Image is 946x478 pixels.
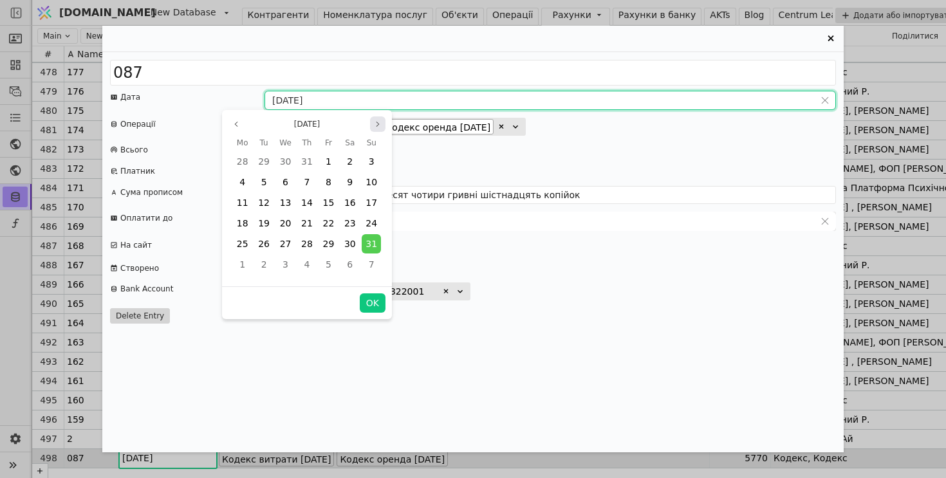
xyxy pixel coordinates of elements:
[339,151,360,172] div: 02 Aug 2025
[120,143,148,156] div: Всього
[260,135,268,151] span: Tu
[322,218,334,228] span: 22
[339,134,360,151] div: Saturday
[228,116,244,132] button: Previous month
[339,234,360,254] div: 30 Aug 2025
[296,254,317,275] div: 04 Sep 2025
[120,262,159,275] div: Створено
[253,213,274,234] div: 19 Aug 2025
[232,134,253,151] div: Monday
[296,234,317,254] div: 28 Aug 2025
[258,156,270,167] span: 29
[344,239,356,249] span: 30
[301,198,313,208] span: 14
[265,212,815,230] input: dd.MM.yyyy
[279,135,292,151] span: We
[366,177,377,187] span: 10
[120,282,173,295] div: Bank Account
[821,217,830,226] button: Clear
[120,91,140,104] div: Дата
[120,239,152,252] div: На сайт
[369,156,375,167] span: 3
[265,91,815,109] input: dd.MM.yyyy
[304,259,310,270] span: 4
[304,177,310,187] span: 7
[821,96,830,105] svg: close
[345,135,355,151] span: Sa
[369,259,375,270] span: 7
[280,198,292,208] span: 13
[102,26,844,452] div: Entry Card
[275,234,296,254] div: 27 Aug 2025
[322,198,334,208] span: 15
[258,198,270,208] span: 12
[347,156,353,167] span: 2
[253,254,274,275] div: 02 Sep 2025
[318,192,339,213] div: 15 Aug 2025
[382,119,494,134] div: Кодекс оренда [DATE]
[366,218,377,228] span: 24
[301,156,313,167] span: 31
[361,134,382,151] div: Sunday
[296,134,317,151] div: Thursday
[280,239,292,249] span: 27
[318,151,339,172] div: 01 Aug 2025
[821,96,830,105] button: Clear
[275,134,296,151] div: Wednesday
[261,259,267,270] span: 2
[301,218,313,228] span: 21
[360,293,385,313] button: OK
[232,120,240,128] svg: page previous
[280,156,292,167] span: 30
[318,234,339,254] div: 29 Aug 2025
[339,192,360,213] div: 16 Aug 2025
[239,259,245,270] span: 1
[232,234,253,254] div: 25 Aug 2025
[237,218,248,228] span: 18
[275,213,296,234] div: 20 Aug 2025
[237,156,248,167] span: 28
[275,172,296,192] div: 06 Aug 2025
[275,151,296,172] div: 30 Jul 2025
[318,213,339,234] div: 22 Aug 2025
[296,172,317,192] div: 07 Aug 2025
[318,134,339,151] div: Friday
[232,192,253,213] div: 11 Aug 2025
[253,234,274,254] div: 26 Aug 2025
[280,218,292,228] span: 20
[344,198,356,208] span: 16
[258,239,270,249] span: 26
[237,198,248,208] span: 11
[361,151,382,172] div: 03 Aug 2025
[283,177,288,187] span: 6
[821,217,830,226] svg: close
[289,116,326,132] button: Select month
[296,151,317,172] div: 31 Jul 2025
[344,218,356,228] span: 23
[325,135,332,151] span: Fr
[302,135,312,151] span: Th
[361,254,382,275] div: 07 Sep 2025
[374,120,382,128] svg: page next
[326,156,331,167] span: 1
[339,172,360,192] div: 09 Aug 2025
[239,177,245,187] span: 4
[301,239,313,249] span: 28
[232,151,253,172] div: 28 Jul 2025
[253,151,274,172] div: 29 Jul 2025
[361,234,382,254] div: 31 Aug 2025
[361,192,382,213] div: 17 Aug 2025
[232,213,253,234] div: 18 Aug 2025
[370,116,385,132] button: Next month
[237,135,248,151] span: Mo
[361,172,382,192] div: 10 Aug 2025
[258,218,270,228] span: 19
[326,259,331,270] span: 5
[232,134,382,275] div: Aug 2025
[318,172,339,192] div: 08 Aug 2025
[275,192,296,213] div: 13 Aug 2025
[326,177,331,187] span: 8
[347,177,353,187] span: 9
[366,198,377,208] span: 17
[120,118,155,131] div: Операції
